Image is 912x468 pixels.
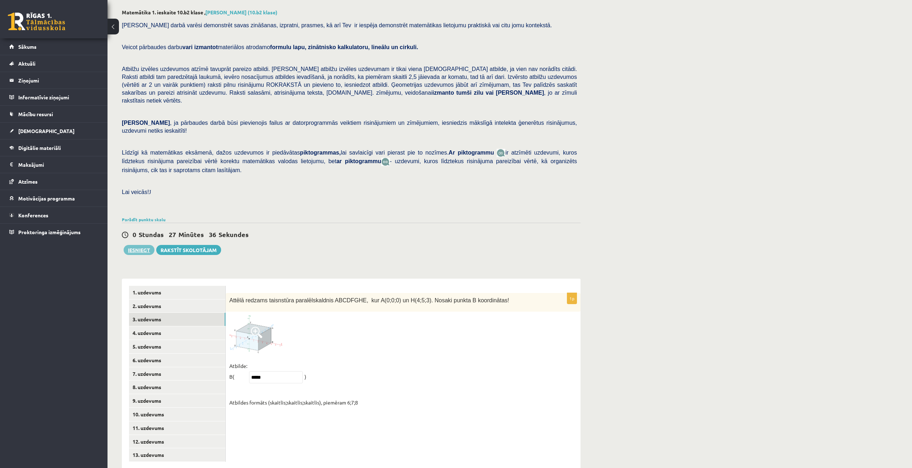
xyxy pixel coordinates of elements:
legend: Ziņojumi [18,72,99,89]
a: Informatīvie ziņojumi [9,89,99,105]
a: 5. uzdevums [129,340,225,353]
img: 1.png [229,315,283,353]
span: Konferences [18,212,48,218]
span: [PERSON_NAME] [122,120,170,126]
button: Iesniegt [124,245,154,255]
a: 6. uzdevums [129,354,225,367]
a: 4. uzdevums [129,326,225,340]
a: Sākums [9,38,99,55]
b: ar piktogrammu [336,158,381,164]
span: Digitālie materiāli [18,145,61,151]
a: Maksājumi [9,156,99,173]
b: Ar piktogrammu [449,150,494,156]
span: Stundas [139,230,164,238]
h2: Matemātika 1. ieskaite 10.b2 klase , [122,9,581,15]
span: Minūtes [178,230,204,238]
legend: Maksājumi [18,156,99,173]
legend: Informatīvie ziņojumi [18,89,99,105]
a: Rakstīt skolotājam [156,245,221,255]
a: 11. uzdevums [129,421,225,435]
span: Aktuāli [18,60,35,67]
span: Veicot pārbaudes darbu materiālos atrodamo [122,44,418,50]
a: Mācību resursi [9,106,99,122]
span: Sekundes [219,230,249,238]
a: 1. uzdevums [129,286,225,299]
p: 1p [567,293,577,304]
span: 0 [133,230,136,238]
span: Atzīmes [18,178,38,185]
b: izmanto [432,90,454,96]
fieldset: ) Atbildes formāts (skaitlis;skaitlis;skaitlis), piemēram 6;7;8 [229,360,577,408]
a: [PERSON_NAME] (10.b2 klase) [205,9,277,15]
span: Lai veicās! [122,189,149,195]
b: formulu lapu, zinātnisko kalkulatoru, lineālu un cirkuli. [270,44,418,50]
a: 13. uzdevums [129,448,225,462]
a: 8. uzdevums [129,380,225,394]
a: 10. uzdevums [129,408,225,421]
span: Motivācijas programma [18,195,75,202]
a: Digitālie materiāli [9,140,99,156]
p: Atbilde: B( [229,360,247,382]
span: J [149,189,151,195]
span: 36 [209,230,216,238]
span: [DEMOGRAPHIC_DATA] [18,128,75,134]
b: vari izmantot [182,44,218,50]
img: wKvN42sLe3LLwAAAABJRU5ErkJggg== [381,158,390,166]
a: Parādīt punktu skalu [122,217,166,222]
a: Konferences [9,207,99,223]
a: 3. uzdevums [129,313,225,326]
a: Proktoringa izmēģinājums [9,224,99,240]
span: Mācību resursi [18,111,53,117]
a: 2. uzdevums [129,299,225,313]
span: Sākums [18,43,37,50]
a: Rīgas 1. Tālmācības vidusskola [8,13,65,30]
span: Atbilžu izvēles uzdevumos atzīmē tavuprāt pareizo atbildi. [PERSON_NAME] atbilžu izvēles uzdevuma... [122,66,577,104]
span: [PERSON_NAME] darbā varēsi demonstrēt savas zināšanas, izpratni, prasmes, kā arī Tev ir iespēja d... [122,22,552,28]
b: tumši zilu vai [PERSON_NAME] [456,90,544,96]
a: 9. uzdevums [129,394,225,407]
a: Atzīmes [9,173,99,190]
a: [DEMOGRAPHIC_DATA] [9,123,99,139]
a: Ziņojumi [9,72,99,89]
a: 7. uzdevums [129,367,225,380]
b: piktogrammas, [300,150,341,156]
span: Proktoringa izmēģinājums [18,229,81,235]
span: 27 [169,230,176,238]
a: Aktuāli [9,55,99,72]
span: , ja pārbaudes darbā būsi pievienojis failus ar datorprogrammās veiktiem risinājumiem un zīmējumi... [122,120,577,134]
span: Līdzīgi kā matemātikas eksāmenā, dažos uzdevumos ir piedāvātas lai savlaicīgi vari pierast pie to... [122,150,497,156]
span: Attēlā redzams taisnstūra paralēlskaldnis ABCDFGHE, kur A(0;0;0) un H(4;5;3). Nosaki punkta B koo... [229,297,509,303]
span: - uzdevumi, kuros līdztekus risinājuma pareizībai vērtē, kā organizēts risinājums, cik tas ir sap... [122,158,577,173]
a: 12. uzdevums [129,435,225,448]
img: JfuEzvunn4EvwAAAAASUVORK5CYII= [497,149,505,157]
a: Motivācijas programma [9,190,99,207]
